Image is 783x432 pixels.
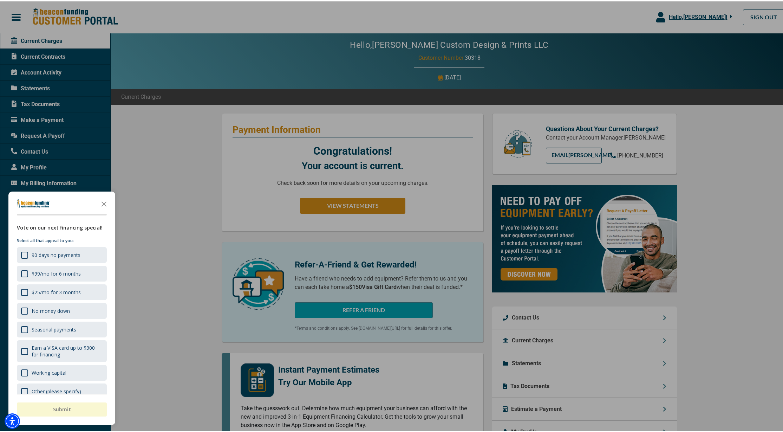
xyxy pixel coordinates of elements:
[17,246,107,262] div: 90 days no payments
[32,306,70,313] div: No money down
[97,195,111,209] button: Close the survey
[32,343,103,356] div: Earn a VISA card up to $300 for financing
[32,269,81,276] div: $99/mo for 6 months
[32,250,80,257] div: 90 days no payments
[17,223,107,230] div: Vote on our next financing special!
[5,412,20,427] div: Accessibility Menu
[17,302,107,317] div: No money down
[17,382,107,398] div: Other (please specify)
[32,368,66,375] div: Working capital
[17,320,107,336] div: Seasonal payments
[32,387,81,393] div: Other (please specify)
[17,198,50,206] img: Company logo
[17,339,107,361] div: Earn a VISA card up to $300 for financing
[17,236,107,243] p: Select all that appeal to you:
[17,283,107,299] div: $25/mo for 3 months
[32,325,76,331] div: Seasonal payments
[8,190,115,424] div: Survey
[17,264,107,280] div: $99/mo for 6 months
[17,363,107,379] div: Working capital
[17,401,107,415] button: Submit
[32,288,81,294] div: $25/mo for 3 months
